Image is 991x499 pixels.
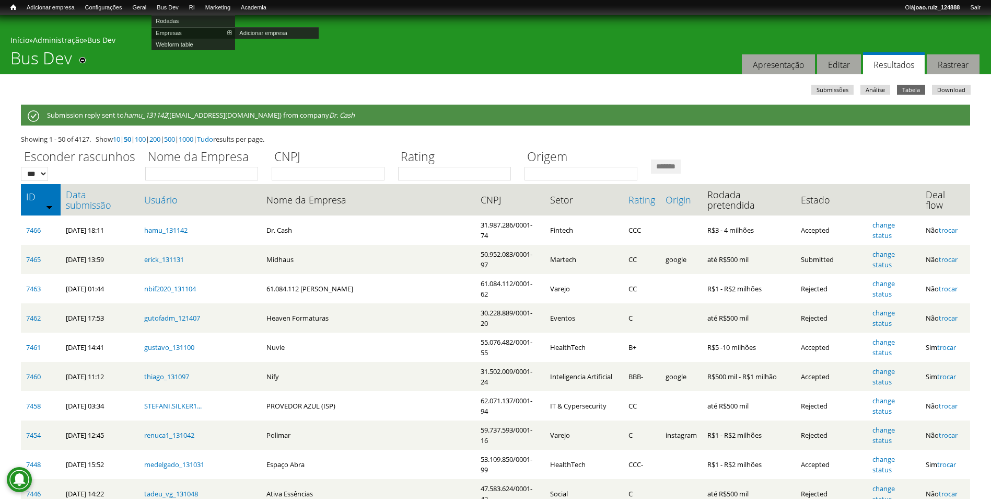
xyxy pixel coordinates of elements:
[702,216,796,245] td: R$3 - 4 milhões
[261,184,476,216] th: Nome da Empresa
[939,430,958,440] a: trocar
[623,450,660,479] td: CCC-
[26,460,41,469] a: 7448
[475,303,545,333] td: 30.228.889/0001-20
[398,148,518,167] label: Rating
[151,3,184,13] a: Bus Dev
[261,216,476,245] td: Dr. Cash
[702,421,796,450] td: R$1 - R$2 milhões
[932,85,971,95] a: Download
[545,245,623,274] td: Martech
[236,3,272,13] a: Academia
[545,333,623,362] td: HealthTech
[10,4,16,11] span: Início
[179,134,193,144] a: 1000
[623,421,660,450] td: C
[920,184,970,216] th: Deal flow
[475,421,545,450] td: 59.737.593/0001-16
[939,401,958,411] a: trocar
[26,401,41,411] a: 7458
[164,134,175,144] a: 500
[796,362,867,391] td: Accepted
[144,255,184,264] a: erick_131131
[927,54,980,75] a: Rastrear
[623,303,660,333] td: C
[61,303,139,333] td: [DATE] 17:53
[545,184,623,216] th: Setor
[702,245,796,274] td: até R$500 mil
[796,421,867,450] td: Rejected
[26,489,41,498] a: 7446
[66,189,134,210] a: Data submissão
[939,225,958,235] a: trocar
[475,184,545,216] th: CNPJ
[796,216,867,245] td: Accepted
[475,216,545,245] td: 31.987.286/0001-74
[860,85,890,95] a: Análise
[660,421,702,450] td: instagram
[61,333,139,362] td: [DATE] 14:41
[26,430,41,440] a: 7454
[21,134,970,144] div: Showing 1 - 50 of 4127. Show | | | | | | results per page.
[10,35,29,45] a: Início
[10,48,72,74] h1: Bus Dev
[796,333,867,362] td: Accepted
[26,313,41,323] a: 7462
[965,3,986,13] a: Sair
[261,303,476,333] td: Heaven Formaturas
[937,460,956,469] a: trocar
[87,35,115,45] a: Bus Dev
[660,362,702,391] td: google
[80,3,127,13] a: Configurações
[272,148,391,167] label: CNPJ
[897,85,925,95] a: Tabela
[145,148,265,167] label: Nome da Empresa
[811,85,854,95] a: Submissões
[127,3,151,13] a: Geral
[144,195,256,205] a: Usuário
[261,245,476,274] td: Midhaus
[939,255,958,264] a: trocar
[660,245,702,274] td: google
[702,450,796,479] td: R$1 - R$2 milhões
[872,308,895,328] a: change status
[796,184,867,216] th: Estado
[796,274,867,303] td: Rejected
[796,245,867,274] td: Submitted
[144,343,194,352] a: gustavo_131100
[261,274,476,303] td: 61.084.112 [PERSON_NAME]
[21,148,138,167] label: Esconder rascunhos
[184,3,200,13] a: RI
[475,274,545,303] td: 61.084.112/0001-62
[623,274,660,303] td: CC
[475,391,545,421] td: 62.071.137/0001-94
[937,372,956,381] a: trocar
[872,455,895,474] a: change status
[61,216,139,245] td: [DATE] 18:11
[61,362,139,391] td: [DATE] 11:12
[261,333,476,362] td: Nuvie
[702,184,796,216] th: Rodada pretendida
[61,421,139,450] td: [DATE] 12:45
[545,274,623,303] td: Varejo
[702,333,796,362] td: R$5 -10 milhões
[872,337,895,357] a: change status
[920,362,970,391] td: Sim
[26,343,41,352] a: 7461
[21,105,970,126] div: Submission reply sent to ([EMAIL_ADDRESS][DOMAIN_NAME]) from company
[872,367,895,387] a: change status
[920,333,970,362] td: Sim
[10,35,981,48] div: » »
[702,303,796,333] td: até R$500 mil
[144,460,204,469] a: medelgado_131031
[124,110,167,120] em: hamu_131142
[628,195,655,205] a: Rating
[33,35,84,45] a: Administração
[920,421,970,450] td: Não
[124,134,131,144] a: 50
[623,391,660,421] td: CC
[261,450,476,479] td: Espaço Abra
[545,303,623,333] td: Eventos
[61,274,139,303] td: [DATE] 01:44
[920,303,970,333] td: Não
